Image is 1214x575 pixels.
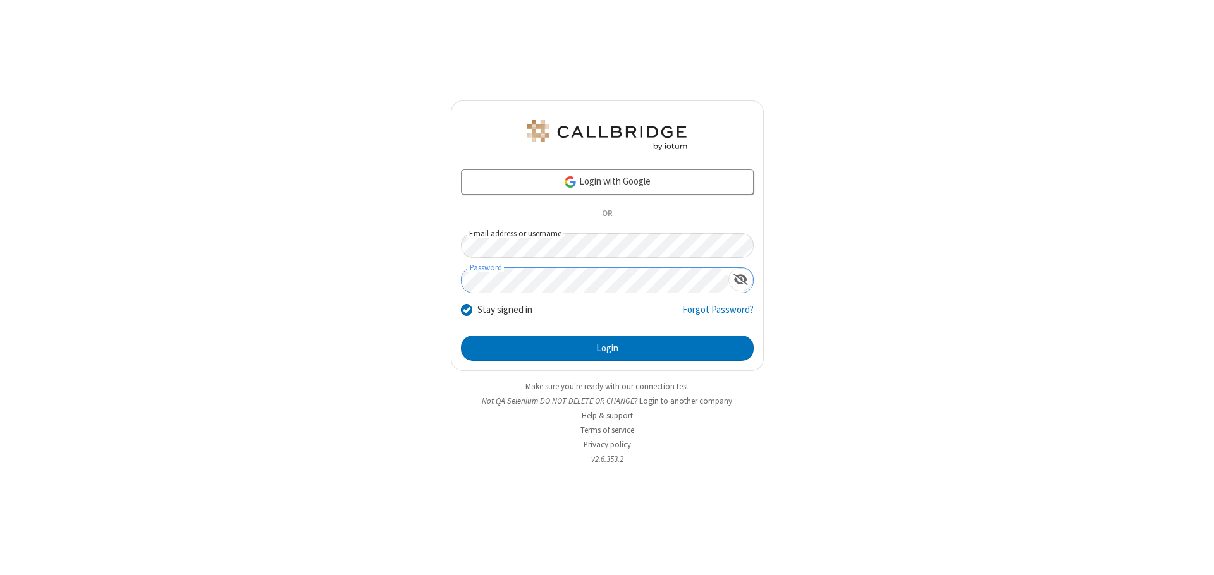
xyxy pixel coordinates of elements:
button: Login to another company [639,395,732,407]
a: Privacy policy [584,439,631,450]
img: google-icon.png [563,175,577,189]
a: Forgot Password? [682,303,754,327]
img: QA Selenium DO NOT DELETE OR CHANGE [525,120,689,150]
input: Password [462,268,728,293]
label: Stay signed in [477,303,532,317]
a: Help & support [582,410,633,421]
li: Not QA Selenium DO NOT DELETE OR CHANGE? [451,395,764,407]
a: Login with Google [461,169,754,195]
a: Make sure you're ready with our connection test [525,381,689,392]
input: Email address or username [461,233,754,258]
span: OR [597,205,617,223]
a: Terms of service [580,425,634,435]
button: Login [461,336,754,361]
li: v2.6.353.2 [451,453,764,465]
div: Show password [728,268,753,291]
